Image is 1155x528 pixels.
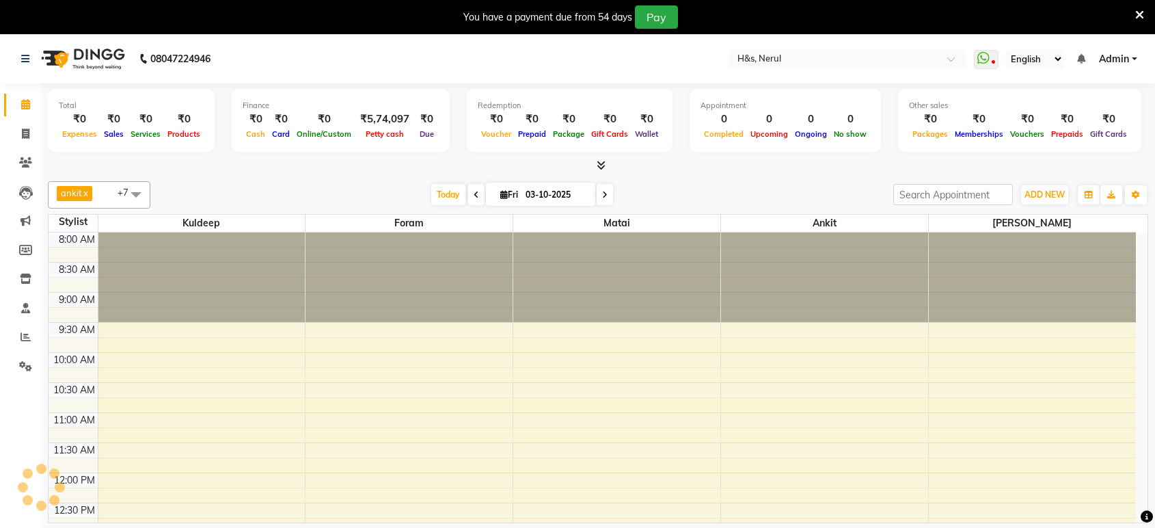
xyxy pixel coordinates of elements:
div: Finance [243,100,439,111]
div: ₹0 [478,111,515,127]
button: Pay [635,5,678,29]
span: Today [431,184,465,205]
div: ₹0 [164,111,204,127]
div: ₹0 [515,111,549,127]
span: Vouchers [1007,129,1048,139]
div: ₹0 [951,111,1007,127]
a: x [82,187,88,198]
span: Prepaids [1048,129,1087,139]
span: Gift Cards [588,129,631,139]
div: 9:30 AM [56,323,98,337]
span: Kuldeep [98,215,305,232]
button: ADD NEW [1021,185,1068,204]
b: 08047224946 [150,40,210,78]
div: 12:30 PM [51,503,98,518]
span: Packages [909,129,951,139]
div: ₹0 [100,111,127,127]
div: Stylist [49,215,98,229]
div: 11:30 AM [51,443,98,458]
div: ₹0 [1087,111,1130,127]
span: ankit [721,215,928,232]
div: 10:00 AM [51,353,98,367]
span: Admin [1099,52,1129,66]
span: Voucher [478,129,515,139]
input: 2025-10-03 [521,185,590,205]
span: Products [164,129,204,139]
span: Services [127,129,164,139]
span: Expenses [59,129,100,139]
div: 10:30 AM [51,383,98,397]
div: 12:00 PM [51,473,98,488]
span: Online/Custom [293,129,355,139]
div: ₹0 [127,111,164,127]
div: ₹0 [243,111,269,127]
div: 0 [830,111,870,127]
div: You have a payment due from 54 days [463,10,632,25]
span: Ongoing [791,129,830,139]
div: 9:00 AM [56,293,98,307]
div: 11:00 AM [51,413,98,427]
div: ₹0 [549,111,588,127]
span: Card [269,129,293,139]
div: 8:30 AM [56,263,98,277]
div: ₹0 [1048,111,1087,127]
div: 0 [747,111,791,127]
div: ₹0 [631,111,662,127]
span: +7 [118,187,139,198]
span: Fri [497,189,521,200]
span: Package [549,129,588,139]
span: Upcoming [747,129,791,139]
div: ₹0 [415,111,439,127]
div: ₹0 [1007,111,1048,127]
span: Wallet [631,129,662,139]
div: 0 [701,111,747,127]
span: ADD NEW [1024,189,1065,200]
div: ₹0 [909,111,951,127]
span: Prepaid [515,129,549,139]
span: ankit [61,187,82,198]
div: Other sales [909,100,1130,111]
span: matai [513,215,720,232]
div: ₹0 [293,111,355,127]
span: Due [416,129,437,139]
span: No show [830,129,870,139]
div: 0 [791,111,830,127]
div: ₹5,74,097 [355,111,415,127]
span: Gift Cards [1087,129,1130,139]
span: Completed [701,129,747,139]
div: Appointment [701,100,870,111]
div: Total [59,100,204,111]
span: Memberships [951,129,1007,139]
span: [PERSON_NAME] [929,215,1136,232]
span: Cash [243,129,269,139]
span: Foram [305,215,513,232]
span: Petty cash [362,129,407,139]
div: ₹0 [59,111,100,127]
input: Search Appointment [893,184,1013,205]
div: ₹0 [269,111,293,127]
div: Redemption [478,100,662,111]
img: logo [35,40,128,78]
span: Sales [100,129,127,139]
div: 8:00 AM [56,233,98,247]
div: ₹0 [588,111,631,127]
